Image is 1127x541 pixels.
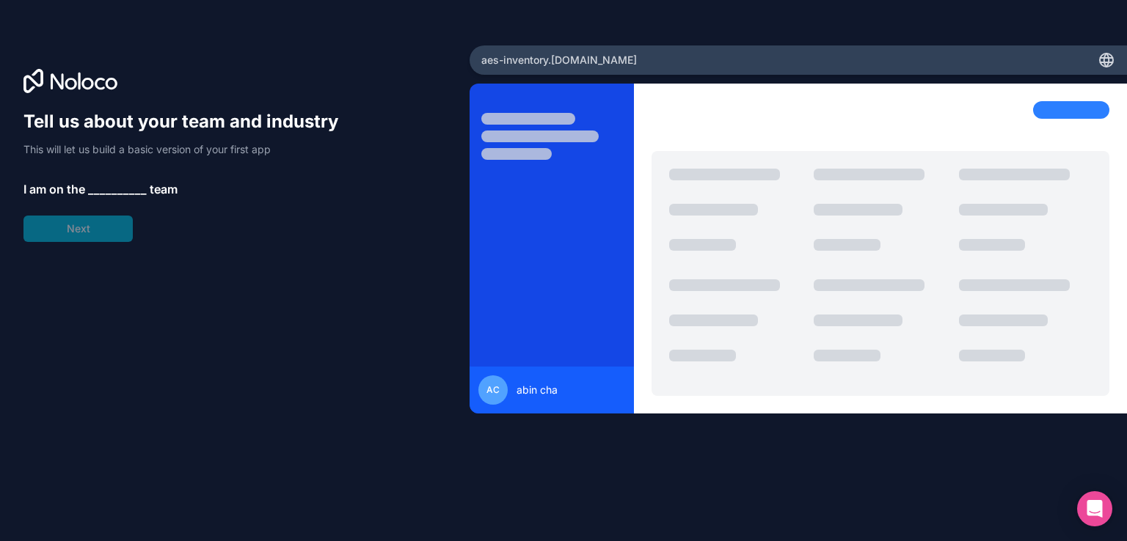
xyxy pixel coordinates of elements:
[481,53,637,67] span: aes-inventory .[DOMAIN_NAME]
[23,180,85,198] span: I am on the
[486,384,500,396] span: ac
[517,383,558,397] span: abin cha
[150,180,178,198] span: team
[88,180,147,198] span: __________
[23,110,352,133] h1: Tell us about your team and industry
[1077,491,1112,526] div: Open Intercom Messenger
[23,142,352,157] p: This will let us build a basic version of your first app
